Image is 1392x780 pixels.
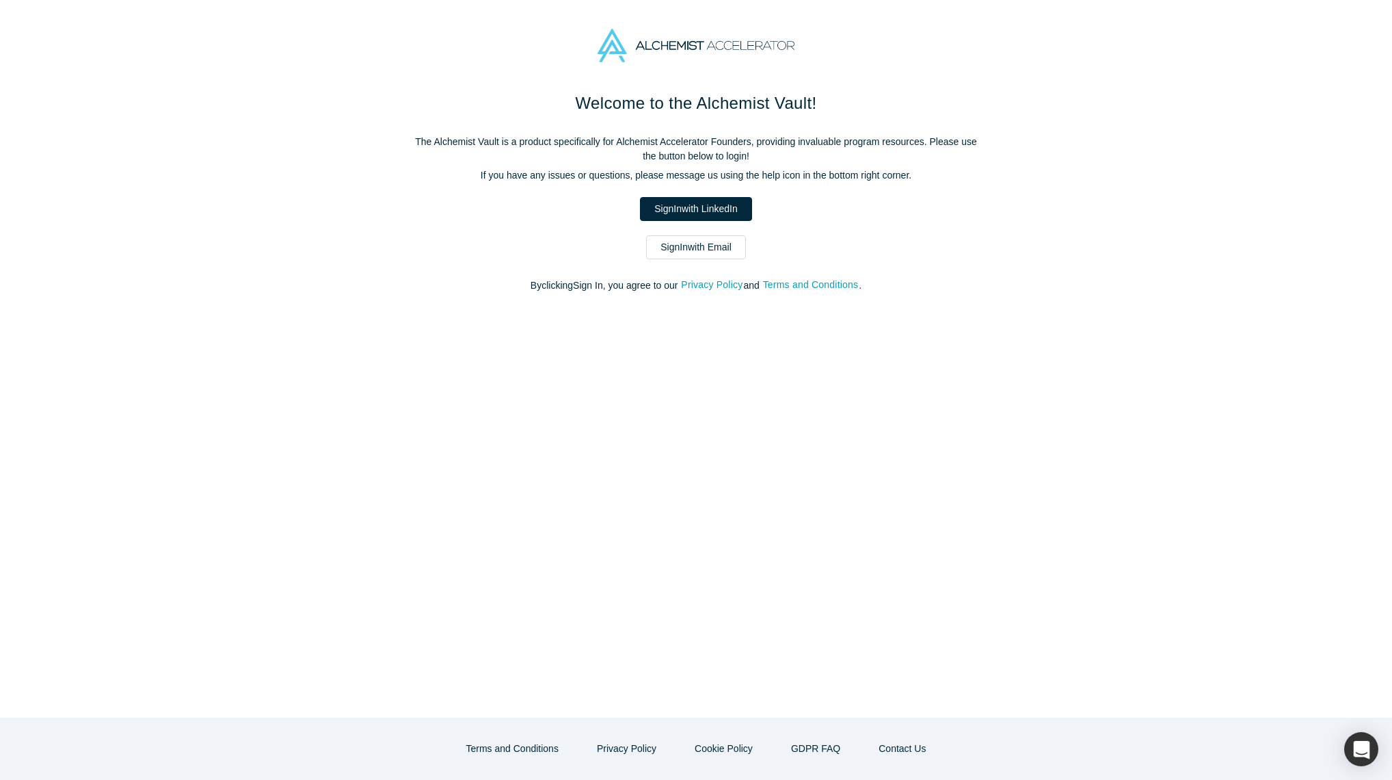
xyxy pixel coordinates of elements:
[583,737,671,761] button: Privacy Policy
[409,91,983,116] h1: Welcome to the Alchemist Vault!
[762,277,859,293] button: Terms and Conditions
[680,277,743,293] button: Privacy Policy
[409,278,983,293] p: By clicking Sign In , you agree to our and .
[680,737,767,761] button: Cookie Policy
[777,737,855,761] a: GDPR FAQ
[646,235,746,259] a: SignInwith Email
[640,197,751,221] a: SignInwith LinkedIn
[409,135,983,164] p: The Alchemist Vault is a product specifically for Alchemist Accelerator Founders, providing inval...
[409,168,983,183] p: If you have any issues or questions, please message us using the help icon in the bottom right co...
[452,737,573,761] button: Terms and Conditions
[864,737,940,761] button: Contact Us
[598,29,794,62] img: Alchemist Accelerator Logo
